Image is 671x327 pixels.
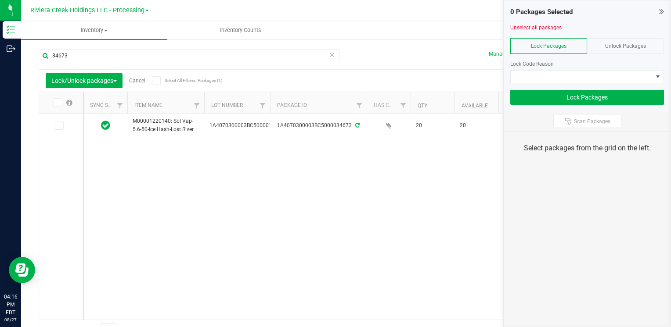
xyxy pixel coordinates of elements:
a: Sync Status [90,102,124,108]
span: Scan Packages [574,118,610,125]
a: Filter [352,98,367,113]
div: 1A4070300003BC5000034673 [269,121,368,130]
span: Inventory [21,26,167,34]
span: M00001220140: Sol Vap-5.6-50-Ice Hash-Lost River [133,117,199,134]
a: Package ID [277,102,307,108]
p: 04:16 PM EDT [4,293,17,316]
span: Lock Packages [531,43,566,49]
button: Lock Packages [510,90,664,105]
div: Select packages from the grid on the left. [515,143,660,153]
a: Available [462,103,488,109]
button: Lock/Unlock packages [46,73,123,88]
span: Unlock Packages [605,43,646,49]
span: Clear [329,49,335,60]
inline-svg: Outbound [7,44,15,53]
a: Filter [256,98,270,113]
a: Inventory [21,21,167,39]
span: Lock/Unlock packages [51,77,117,84]
button: Scan Packages [553,115,621,128]
span: 20 [416,121,449,130]
iframe: Resource center [9,257,35,283]
th: Has COA [367,92,411,114]
a: Inventory Counts [167,21,314,39]
a: Filter [190,98,204,113]
a: Item Name [134,102,162,108]
button: Manage package tags [489,50,541,58]
span: 20 [460,121,493,130]
inline-svg: Inventory [7,25,15,34]
span: 1A4070300003BC5000015781 [209,121,284,130]
a: Qty [418,103,427,109]
span: Riviera Creek Holdings LLC - Processing [30,7,144,14]
span: Inventory Counts [208,26,273,34]
span: Lock Code Reason [510,61,554,67]
span: In Sync [101,119,110,132]
a: Unselect all packages [510,25,562,31]
a: Filter [113,98,127,113]
p: 08/27 [4,316,17,323]
span: Select all records on this page [66,100,72,106]
a: Filter [396,98,411,113]
a: Cancel [129,78,145,84]
a: Lot Number [211,102,243,108]
span: Select All Filtered Packages (1) [165,78,209,83]
input: Search Package ID, Item Name, SKU, Lot or Part Number... [39,49,339,62]
span: Sync from Compliance System [354,122,360,128]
